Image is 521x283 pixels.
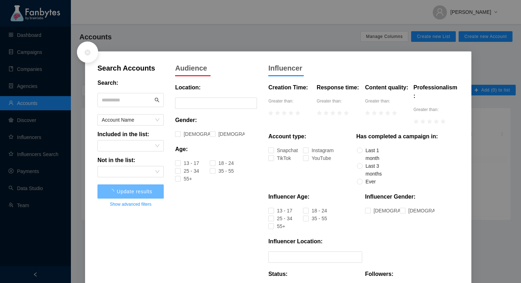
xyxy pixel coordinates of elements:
[175,83,201,92] p: Location:
[441,119,446,124] span: star
[268,132,306,141] p: Account type:
[184,175,186,183] div: 55+
[268,270,287,278] p: Status:
[414,119,419,124] span: star
[374,207,392,215] div: [DEMOGRAPHIC_DATA]
[218,130,237,138] div: [DEMOGRAPHIC_DATA]
[175,116,197,124] p: Gender:
[312,154,318,162] div: YouTube
[363,162,391,178] span: Last 3 months
[356,132,438,141] p: Has completed a campaign in:
[218,159,224,167] div: 18 - 24
[97,184,164,199] button: Update results
[414,83,459,100] p: Professionalism:
[365,83,408,92] p: Content quality:
[330,111,335,116] span: star
[379,111,383,116] span: star
[218,167,224,175] div: 35 - 55
[282,111,287,116] span: star
[277,154,281,162] div: TikTok
[268,111,273,116] span: star
[175,145,188,154] p: Age:
[337,111,342,116] span: star
[277,207,282,215] div: 13 - 17
[414,106,459,113] p: Greater than:
[408,207,427,215] div: [DEMOGRAPHIC_DATA]
[268,193,309,201] p: Influencer Age:
[434,119,439,124] span: star
[97,199,164,210] button: Show advanced filters
[385,111,390,116] span: star
[277,222,280,230] div: 55+
[268,237,323,246] p: Influencer Location:
[312,146,319,154] div: Instagram
[365,111,370,116] span: star
[363,146,391,162] span: Last 1 month
[184,159,189,167] div: 13 - 17
[110,201,151,208] span: Show advanced filters
[184,167,189,175] div: 25 - 34
[277,146,284,154] div: Snapchat
[268,83,308,92] p: Creation Time:
[317,98,362,105] p: Greater than:
[102,115,159,125] span: Account Name
[312,207,317,215] div: 18 - 24
[268,98,314,105] p: Greater than:
[344,111,349,116] span: star
[420,119,425,124] span: star
[365,270,393,278] p: Followers:
[365,193,415,201] p: Influencer Gender:
[277,215,282,222] div: 25 - 34
[295,111,300,116] span: star
[317,111,322,116] span: star
[275,111,280,116] span: star
[184,130,202,138] div: [DEMOGRAPHIC_DATA]
[84,49,91,56] span: close-circle
[324,111,329,116] span: star
[317,83,359,92] p: Response time:
[372,111,377,116] span: star
[155,98,159,102] span: search
[392,111,397,116] span: star
[365,98,410,105] p: Greater than:
[288,111,293,116] span: star
[97,79,118,87] p: Search:
[312,215,317,222] div: 35 - 55
[427,119,432,124] span: star
[363,178,379,185] span: Ever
